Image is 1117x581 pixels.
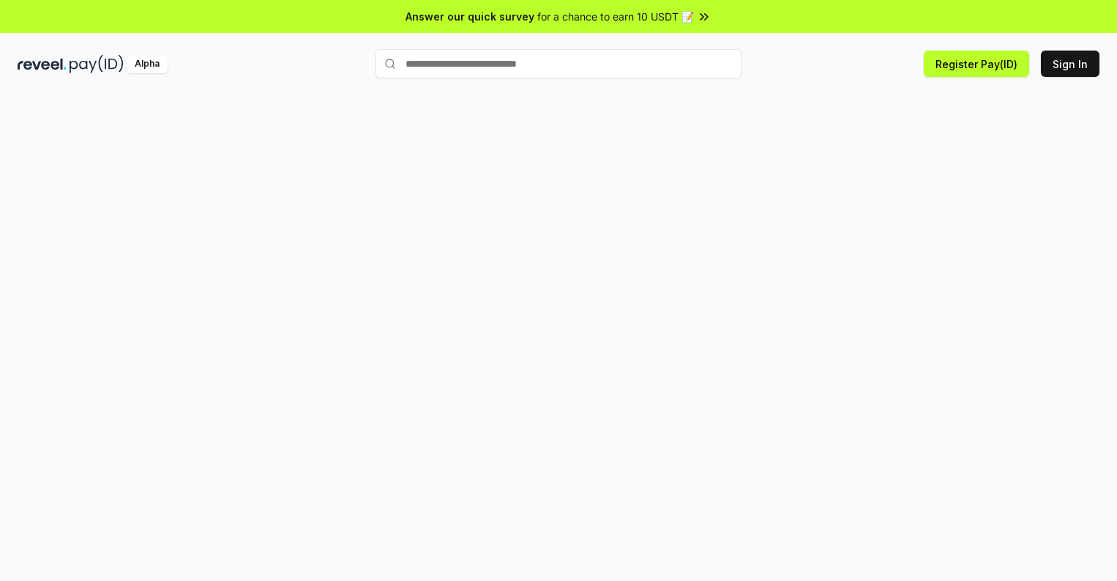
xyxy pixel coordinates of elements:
[18,55,67,73] img: reveel_dark
[537,9,694,24] span: for a chance to earn 10 USDT 📝
[924,51,1029,77] button: Register Pay(ID)
[406,9,534,24] span: Answer our quick survey
[70,55,124,73] img: pay_id
[1041,51,1099,77] button: Sign In
[127,55,168,73] div: Alpha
